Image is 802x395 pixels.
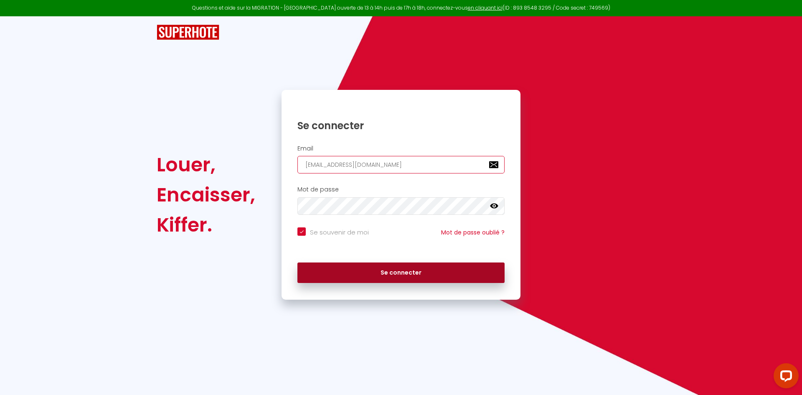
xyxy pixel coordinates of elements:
[297,156,505,173] input: Ton Email
[767,360,802,395] iframe: LiveChat chat widget
[297,145,505,152] h2: Email
[297,186,505,193] h2: Mot de passe
[468,4,503,11] a: en cliquant ici
[297,262,505,283] button: Se connecter
[157,150,255,180] div: Louer,
[441,228,505,237] a: Mot de passe oublié ?
[297,119,505,132] h1: Se connecter
[157,210,255,240] div: Kiffer.
[157,25,219,40] img: SuperHote logo
[157,180,255,210] div: Encaisser,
